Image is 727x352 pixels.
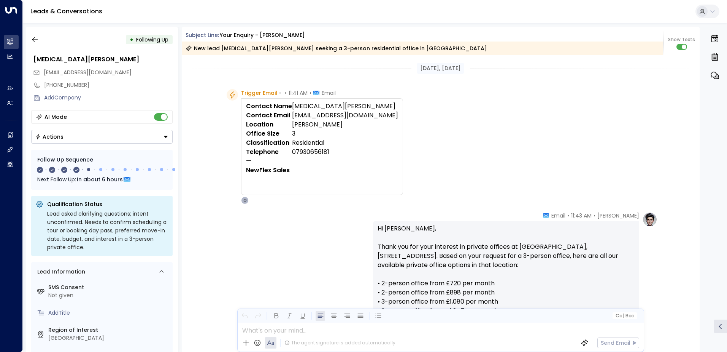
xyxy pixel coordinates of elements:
[246,129,279,138] strong: Office Size
[292,138,398,147] td: Residential
[594,212,595,219] span: •
[35,268,85,276] div: Lead Information
[220,31,305,39] div: Your enquiry - [PERSON_NAME]
[322,89,336,97] span: Email
[44,94,173,102] div: AddCompany
[48,334,170,342] div: [GEOGRAPHIC_DATA]
[35,133,63,140] div: Actions
[623,313,624,318] span: |
[186,31,219,39] span: Subject Line:
[285,89,287,97] span: •
[44,81,173,89] div: [PHONE_NUMBER]
[37,156,167,164] div: Follow Up Sequence
[284,339,395,346] div: The agent signature is added automatically
[130,33,133,46] div: •
[668,36,695,43] span: Show Texts
[246,157,251,165] strong: —
[551,212,565,219] span: Email
[253,311,263,321] button: Redo
[246,111,290,120] strong: Contact Email
[241,197,249,204] div: O
[310,89,311,97] span: •
[31,130,173,144] div: Button group with a nested menu
[31,130,173,144] button: Actions
[44,69,132,76] span: [EMAIL_ADDRESS][DOMAIN_NAME]
[47,200,168,208] p: Qualification Status
[571,212,592,219] span: 11:43 AM
[246,120,273,129] strong: Location
[33,55,173,64] div: [MEDICAL_DATA][PERSON_NAME]
[615,313,633,318] span: Cc Bcc
[77,175,123,184] span: In about 6 hours
[292,147,398,157] td: 07930656181
[292,129,398,138] td: 3
[136,36,168,43] span: Following Up
[642,212,657,227] img: profile-logo.png
[48,291,170,299] div: Not given
[567,212,569,219] span: •
[186,45,487,52] div: New lead [MEDICAL_DATA][PERSON_NAME] seeking a 3-person residential office in [GEOGRAPHIC_DATA]
[48,326,170,334] label: Region of Interest
[241,89,277,97] span: Trigger Email
[48,309,170,317] div: AddTitle
[240,311,249,321] button: Undo
[292,102,398,111] td: [MEDICAL_DATA][PERSON_NAME]
[597,212,639,219] span: [PERSON_NAME]
[30,7,102,16] a: Leads & Conversations
[289,89,308,97] span: 11:41 AM
[279,89,281,97] span: •
[246,102,292,110] strong: Contact Name
[612,312,637,320] button: Cc|Bcc
[37,175,167,184] div: Next Follow Up:
[292,111,398,120] td: [EMAIL_ADDRESS][DOMAIN_NAME]
[246,147,279,156] strong: Telephone
[292,120,398,129] td: [PERSON_NAME]
[47,210,168,251] div: Lead asked clarifying questions; intent unconfirmed. Needs to confirm scheduling a tour or bookin...
[417,63,464,74] div: [DATE], [DATE]
[246,166,290,174] strong: NewFlex Sales
[246,138,289,147] strong: Classification
[48,283,170,291] label: SMS Consent
[44,113,67,121] div: AI Mode
[44,69,132,77] span: nikitakhomichmaths@gmail.com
